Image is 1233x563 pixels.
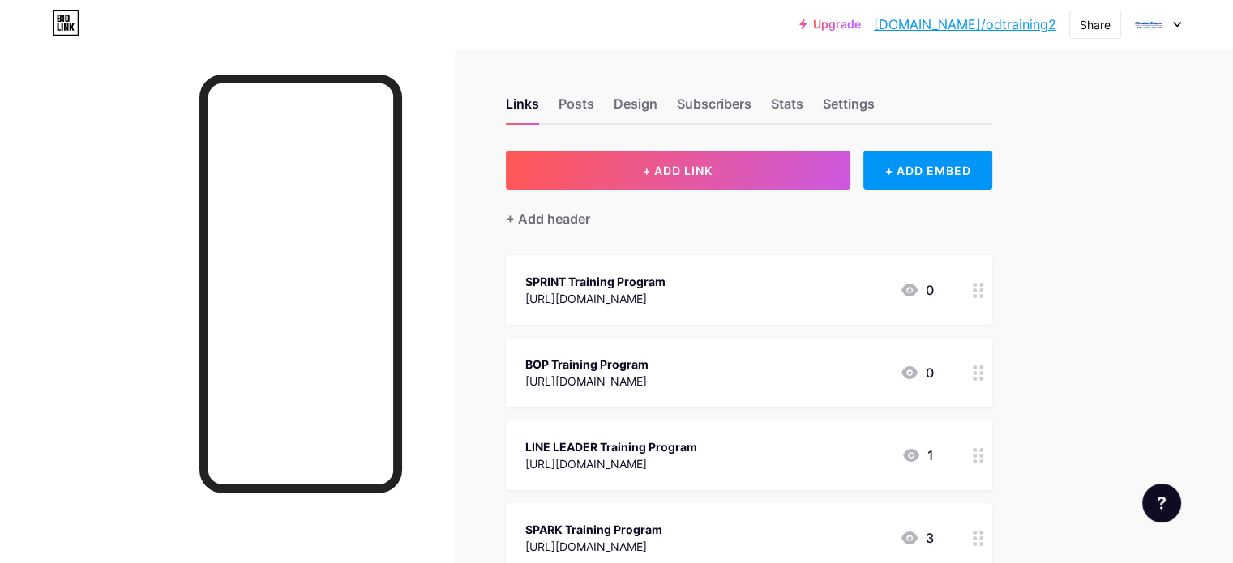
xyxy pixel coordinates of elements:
div: Design [614,94,657,123]
div: 1 [901,446,934,465]
div: Settings [823,94,875,123]
div: Posts [559,94,594,123]
div: + Add header [506,209,590,228]
div: Links [506,94,539,123]
img: odtraining2 [1133,9,1164,40]
div: [URL][DOMAIN_NAME] [525,373,649,390]
div: Stats [771,94,803,123]
div: 3 [900,528,934,548]
div: LINE LEADER Training Program [525,438,697,455]
div: BOP Training Program [525,356,649,373]
div: 0 [900,363,934,382]
div: Share [1080,16,1111,33]
div: [URL][DOMAIN_NAME] [525,455,697,472]
span: + ADD LINK [643,164,713,177]
div: + ADD EMBED [863,151,992,190]
button: + ADD LINK [506,151,850,190]
div: 0 [900,280,934,300]
div: SPRINT Training Program [525,273,666,290]
a: Upgrade [799,18,861,31]
div: [URL][DOMAIN_NAME] [525,290,666,307]
div: Subscribers [677,94,751,123]
a: [DOMAIN_NAME]/odtraining2 [874,15,1056,34]
div: [URL][DOMAIN_NAME] [525,538,662,555]
div: SPARK Training Program [525,521,662,538]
